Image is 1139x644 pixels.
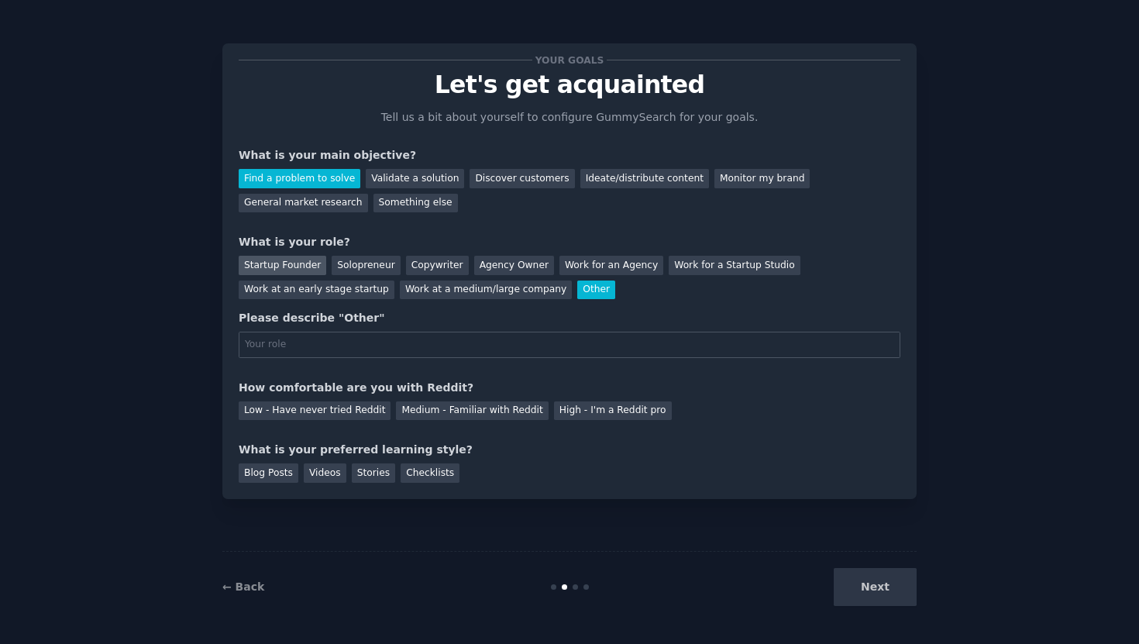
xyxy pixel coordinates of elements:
[332,256,400,275] div: Solopreneur
[577,281,615,300] div: Other
[239,234,900,250] div: What is your role?
[401,463,459,483] div: Checklists
[239,463,298,483] div: Blog Posts
[239,442,900,458] div: What is your preferred learning style?
[474,256,554,275] div: Agency Owner
[239,256,326,275] div: Startup Founder
[352,463,395,483] div: Stories
[304,463,346,483] div: Videos
[239,332,900,358] input: Your role
[559,256,663,275] div: Work for an Agency
[373,194,458,213] div: Something else
[580,169,709,188] div: Ideate/distribute content
[239,71,900,98] p: Let's get acquainted
[239,194,368,213] div: General market research
[669,256,800,275] div: Work for a Startup Studio
[396,401,548,421] div: Medium - Familiar with Reddit
[532,52,607,68] span: Your goals
[239,281,394,300] div: Work at an early stage startup
[222,580,264,593] a: ← Back
[239,310,900,326] div: Please describe "Other"
[554,401,672,421] div: High - I'm a Reddit pro
[239,147,900,164] div: What is your main objective?
[239,169,360,188] div: Find a problem to solve
[470,169,574,188] div: Discover customers
[239,380,900,396] div: How comfortable are you with Reddit?
[366,169,464,188] div: Validate a solution
[406,256,469,275] div: Copywriter
[239,401,391,421] div: Low - Have never tried Reddit
[400,281,572,300] div: Work at a medium/large company
[714,169,810,188] div: Monitor my brand
[374,109,765,126] p: Tell us a bit about yourself to configure GummySearch for your goals.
